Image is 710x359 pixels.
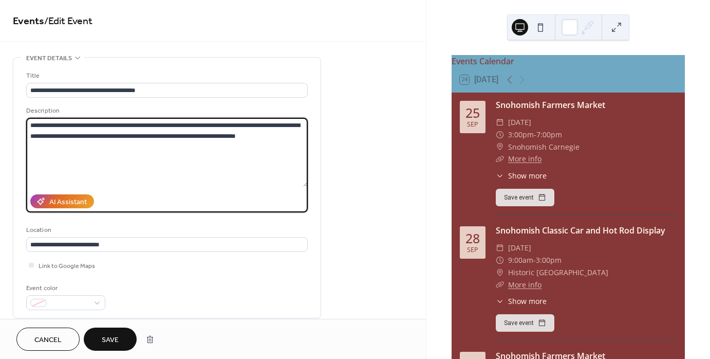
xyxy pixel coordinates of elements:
[496,129,504,141] div: ​
[26,283,103,294] div: Event color
[496,279,504,291] div: ​
[496,116,504,129] div: ​
[496,225,665,236] a: Snohomish Classic Car and Hot Rod Display
[508,280,541,290] a: More info
[465,106,480,119] div: 25
[536,129,562,141] span: 7:00pm
[508,254,533,266] span: 9:00am
[508,141,580,153] span: Snohomish Carnegie
[496,189,554,206] button: Save event
[496,141,504,153] div: ​
[508,242,531,254] span: [DATE]
[496,254,504,266] div: ​
[26,70,306,81] div: Title
[467,121,478,128] div: Sep
[496,242,504,254] div: ​
[26,53,72,64] span: Event details
[496,99,605,111] a: Snohomish Farmers Market
[467,247,478,254] div: Sep
[508,296,547,307] span: Show more
[84,328,137,351] button: Save
[26,225,306,236] div: Location
[102,335,119,346] span: Save
[496,296,504,307] div: ​
[39,261,95,272] span: Link to Google Maps
[534,129,536,141] span: -
[508,129,534,141] span: 3:00pm
[533,254,536,266] span: -
[536,254,562,266] span: 3:00pm
[496,153,504,165] div: ​
[508,154,541,164] a: More info
[452,55,685,67] div: Events Calendar
[508,266,608,279] span: Historic [GEOGRAPHIC_DATA]
[496,170,547,181] button: ​Show more
[26,105,306,116] div: Description
[508,170,547,181] span: Show more
[496,314,554,332] button: Save event
[34,335,62,346] span: Cancel
[13,11,44,31] a: Events
[30,194,94,208] button: AI Assistant
[508,116,531,129] span: [DATE]
[16,328,80,351] button: Cancel
[49,197,87,208] div: AI Assistant
[496,266,504,279] div: ​
[496,170,504,181] div: ​
[465,232,480,245] div: 28
[44,11,92,31] span: / Edit Event
[496,296,547,307] button: ​Show more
